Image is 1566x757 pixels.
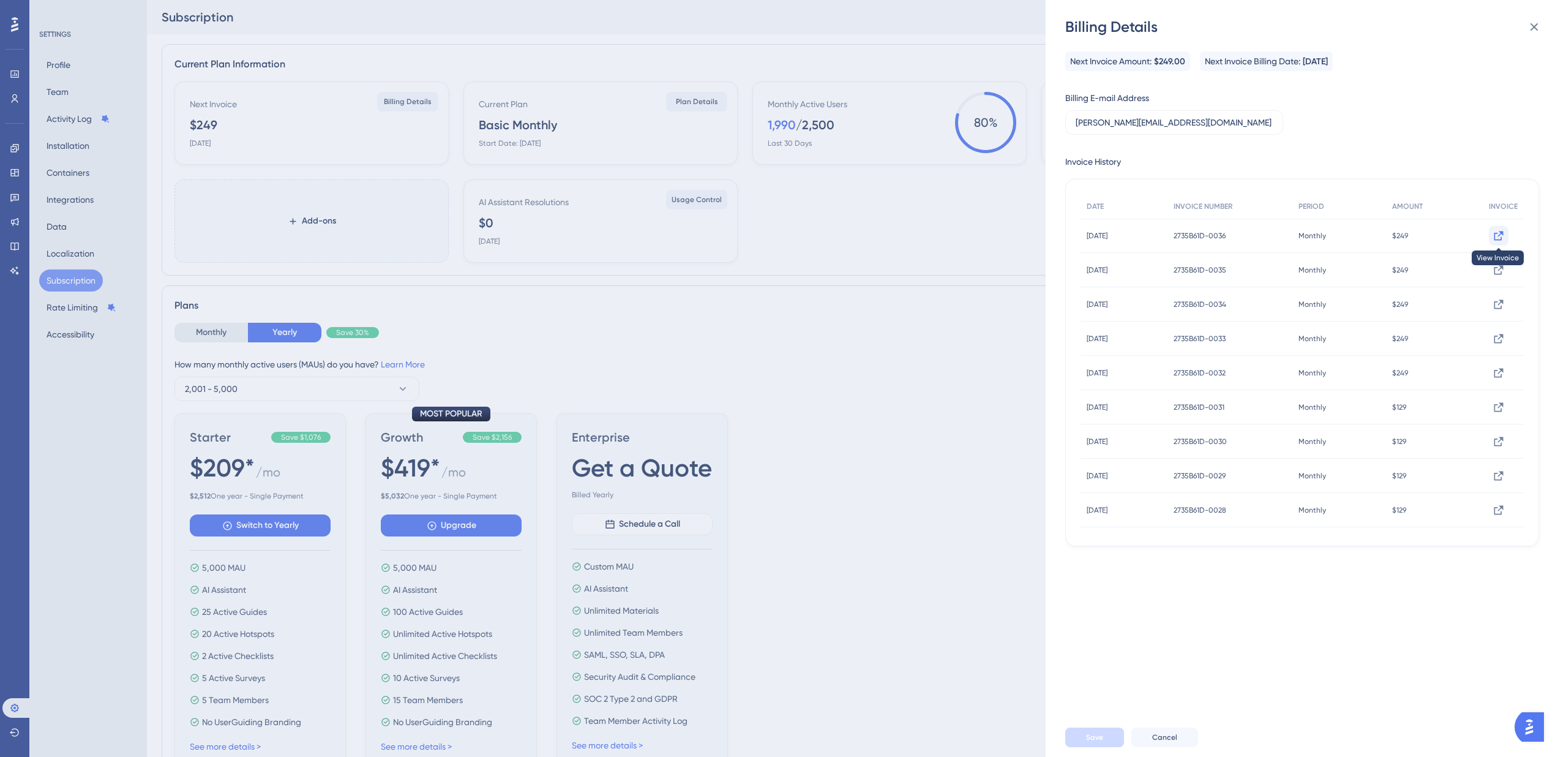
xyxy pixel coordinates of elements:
[1205,54,1300,69] span: Next Invoice Billing Date:
[1087,505,1107,515] span: [DATE]
[1298,402,1326,412] span: Monthly
[1087,265,1107,275] span: [DATE]
[1298,505,1326,515] span: Monthly
[1086,733,1103,742] span: Save
[1070,54,1152,69] span: Next Invoice Amount:
[1087,231,1107,241] span: [DATE]
[1087,368,1107,378] span: [DATE]
[1392,402,1406,412] span: $129
[1087,334,1107,344] span: [DATE]
[1489,201,1518,211] span: INVOICE
[1392,368,1408,378] span: $249
[1087,437,1107,446] span: [DATE]
[1303,55,1328,69] span: [DATE]
[1174,334,1226,344] span: 2735B61D-0033
[1392,334,1408,344] span: $249
[1298,201,1324,211] span: PERIOD
[1087,402,1107,412] span: [DATE]
[1298,368,1326,378] span: Monthly
[1087,201,1104,211] span: DATE
[1174,505,1226,515] span: 2735B61D-0028
[1174,368,1226,378] span: 2735B61D-0032
[1065,154,1121,169] div: Invoice History
[1392,299,1408,309] span: $249
[1174,471,1226,481] span: 2735B61D-0029
[1298,437,1326,446] span: Monthly
[1298,471,1326,481] span: Monthly
[1392,471,1406,481] span: $129
[1515,709,1551,745] iframe: UserGuiding AI Assistant Launcher
[1065,17,1549,37] div: Billing Details
[1174,299,1226,309] span: 2735B61D-0034
[1298,265,1326,275] span: Monthly
[1298,334,1326,344] span: Monthly
[1076,116,1273,129] input: E-mail
[1174,231,1226,241] span: 2735B61D-0036
[1154,55,1185,69] span: $249.00
[1392,505,1406,515] span: $129
[1131,728,1198,747] button: Cancel
[1174,402,1224,412] span: 2735B61D-0031
[1174,437,1227,446] span: 2735B61D-0030
[1392,201,1423,211] span: AMOUNT
[1087,299,1107,309] span: [DATE]
[1065,728,1124,747] button: Save
[1087,471,1107,481] span: [DATE]
[1298,231,1326,241] span: Monthly
[1298,299,1326,309] span: Monthly
[1152,733,1177,742] span: Cancel
[1065,91,1149,105] div: Billing E-mail Address
[1174,265,1226,275] span: 2735B61D-0035
[1392,231,1408,241] span: $249
[1392,437,1406,446] span: $129
[1174,201,1232,211] span: INVOICE NUMBER
[1392,265,1408,275] span: $249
